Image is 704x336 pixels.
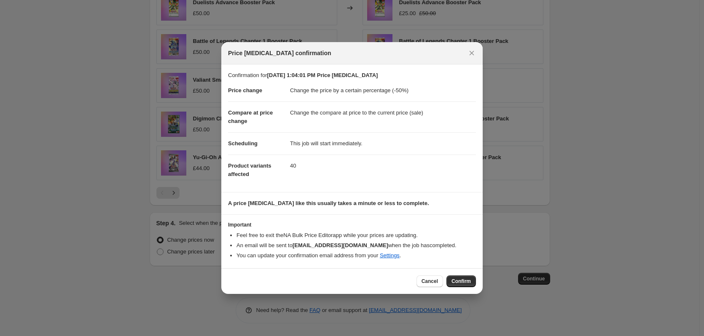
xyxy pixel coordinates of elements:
dd: Change the compare at price to the current price (sale) [290,101,476,124]
span: Compare at price change [228,109,273,124]
dd: Change the price by a certain percentage (-50%) [290,80,476,101]
dd: This job will start immediately. [290,132,476,155]
span: Product variants affected [228,163,271,177]
span: Price change [228,87,262,93]
li: You can update your confirmation email address from your . [236,251,476,260]
li: Feel free to exit the NA Bulk Price Editor app while your prices are updating. [236,231,476,240]
span: Cancel [422,278,438,285]
button: Confirm [446,275,476,287]
li: An email will be sent to when the job has completed . [236,241,476,250]
h3: Important [228,221,476,228]
span: Scheduling [228,140,258,147]
b: [EMAIL_ADDRESS][DOMAIN_NAME] [293,242,388,248]
button: Cancel [416,275,443,287]
b: [DATE] 1:04:01 PM Price [MEDICAL_DATA] [267,72,378,78]
p: Confirmation for [228,71,476,80]
b: A price [MEDICAL_DATA] like this usually takes a minute or less to complete. [228,200,429,206]
dd: 40 [290,155,476,177]
span: Price [MEDICAL_DATA] confirmation [228,49,331,57]
a: Settings [380,252,400,259]
button: Close [466,47,478,59]
span: Confirm [451,278,471,285]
